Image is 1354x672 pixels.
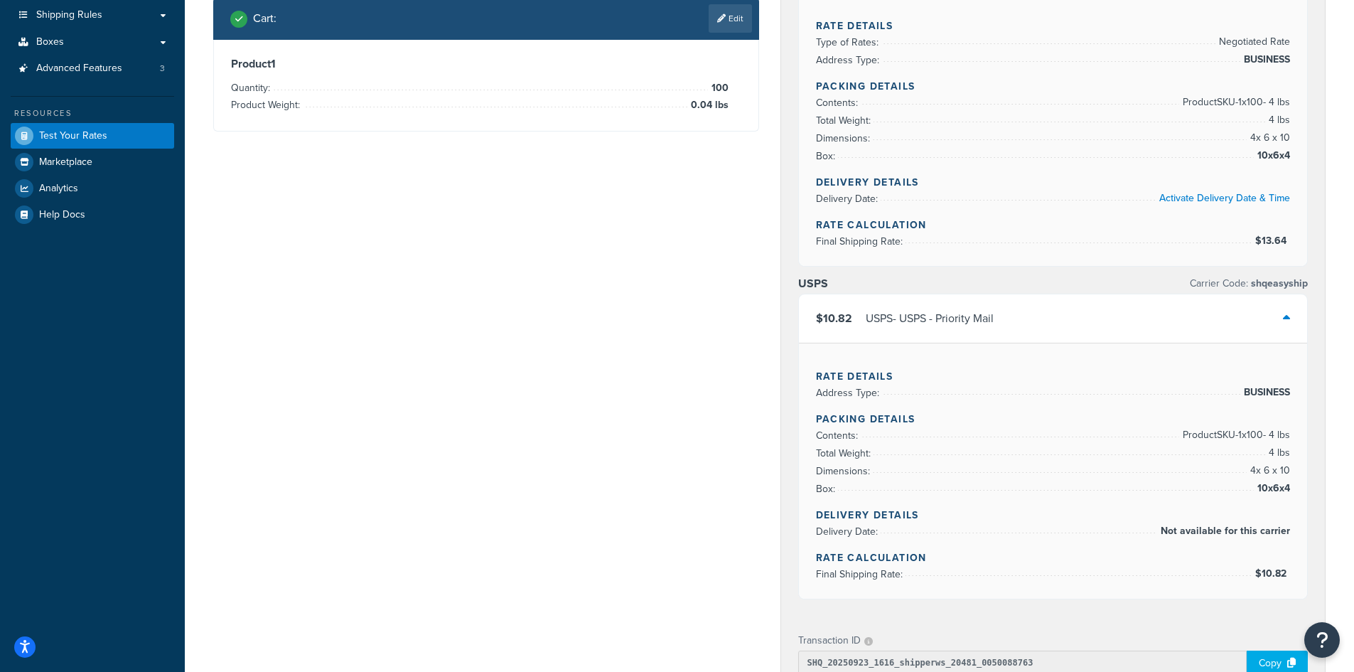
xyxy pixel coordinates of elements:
[39,209,85,221] span: Help Docs
[11,176,174,201] a: Analytics
[11,149,174,175] a: Marketplace
[11,29,174,55] a: Boxes
[816,149,839,164] span: Box:
[816,35,882,50] span: Type of Rates:
[1248,276,1308,291] span: shqeasyship
[1255,566,1290,581] span: $10.82
[1190,274,1308,294] p: Carrier Code:
[36,63,122,75] span: Advanced Features
[816,428,861,443] span: Contents:
[816,53,883,68] span: Address Type:
[798,277,828,291] h3: USPS
[11,2,174,28] a: Shipping Rules
[816,550,1291,565] h4: Rate Calculation
[11,107,174,119] div: Resources
[816,113,874,128] span: Total Weight:
[231,97,303,112] span: Product Weight:
[816,234,906,249] span: Final Shipping Rate:
[816,464,874,479] span: Dimensions:
[11,55,174,82] li: Advanced Features
[231,57,741,71] h3: Product 1
[816,369,1291,384] h4: Rate Details
[708,80,729,97] span: 100
[1304,622,1340,658] button: Open Resource Center
[816,412,1291,427] h4: Packing Details
[816,18,1291,33] h4: Rate Details
[1240,51,1290,68] span: BUSINESS
[39,156,92,169] span: Marketplace
[36,36,64,48] span: Boxes
[1247,462,1290,479] span: 4 x 6 x 10
[36,9,102,21] span: Shipping Rules
[816,131,874,146] span: Dimensions:
[253,12,276,25] h2: Cart :
[39,130,107,142] span: Test Your Rates
[816,218,1291,233] h4: Rate Calculation
[816,385,883,400] span: Address Type:
[39,183,78,195] span: Analytics
[1265,112,1290,129] span: 4 lbs
[11,55,174,82] a: Advanced Features3
[816,175,1291,190] h4: Delivery Details
[816,79,1291,94] h4: Packing Details
[1247,129,1290,146] span: 4 x 6 x 10
[1240,384,1290,401] span: BUSINESS
[1157,523,1290,540] span: Not available for this carrier
[709,4,752,33] a: Edit
[1255,233,1290,248] span: $13.64
[816,567,906,582] span: Final Shipping Rate:
[1265,444,1290,462] span: 4 lbs
[816,508,1291,523] h4: Delivery Details
[866,309,994,329] div: USPS - USPS - Priority Mail
[816,524,881,539] span: Delivery Date:
[1179,94,1290,111] span: Product SKU-1 x 100 - 4 lbs
[160,63,165,75] span: 3
[11,202,174,228] a: Help Docs
[1159,191,1290,206] a: Activate Delivery Date & Time
[231,80,274,95] span: Quantity:
[1215,33,1290,50] span: Negotiated Rate
[816,95,861,110] span: Contents:
[816,446,874,461] span: Total Weight:
[798,631,861,651] p: Transaction ID
[1179,427,1290,444] span: Product SKU-1 x 100 - 4 lbs
[1254,147,1290,164] span: 10x6x4
[11,123,174,149] a: Test Your Rates
[816,191,881,206] span: Delivery Date:
[1254,480,1290,497] span: 10x6x4
[816,481,839,496] span: Box:
[816,310,852,326] span: $10.82
[687,97,729,114] span: 0.04 lbs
